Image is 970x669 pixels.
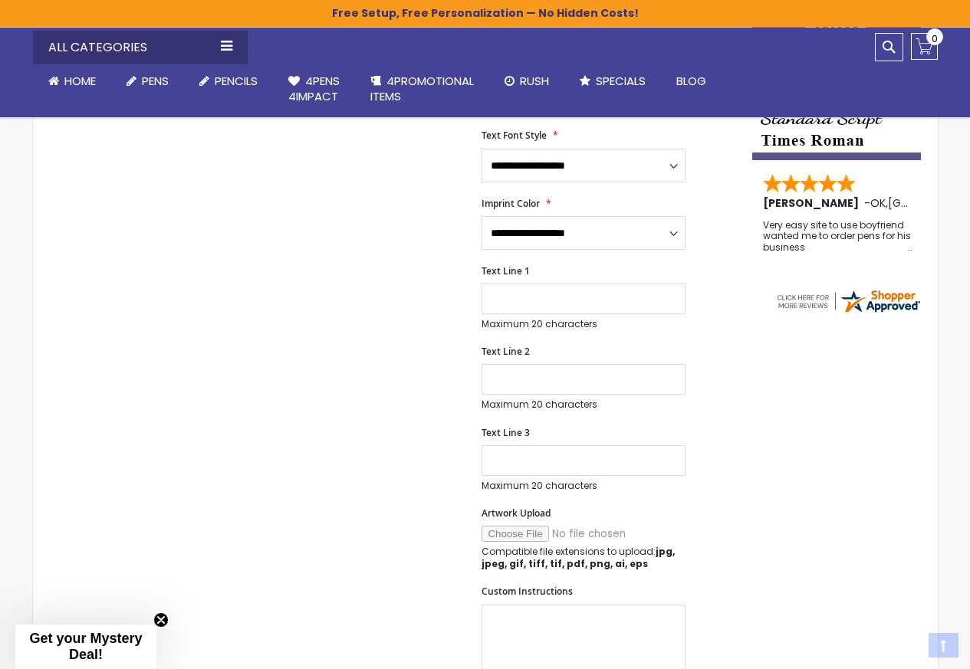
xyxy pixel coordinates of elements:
span: Artwork Upload [482,507,551,520]
a: 4Pens4impact [273,64,355,114]
span: 4PROMOTIONAL ITEMS [370,73,474,104]
span: Custom Instructions [482,585,573,598]
div: Get your Mystery Deal!Close teaser [15,625,156,669]
a: 4PROMOTIONALITEMS [355,64,489,114]
span: Text Line 2 [482,345,530,358]
a: Pens [111,64,184,98]
span: Text Line 1 [482,264,530,277]
span: Pens [142,73,169,89]
a: Home [33,64,111,98]
div: All Categories [33,31,248,64]
span: [PERSON_NAME] [763,195,864,211]
a: 0 [911,33,938,60]
span: OK [870,195,886,211]
div: Very easy site to use boyfriend wanted me to order pens for his business [763,220,912,253]
a: Specials [564,64,661,98]
img: 4pens.com widget logo [774,287,922,315]
a: Blog [661,64,722,98]
button: Close teaser [153,612,169,628]
p: Maximum 20 characters [482,318,686,330]
span: 0 [932,31,938,46]
p: Maximum 20 characters [482,480,686,492]
span: Text Line 3 [482,426,530,439]
a: Pencils [184,64,273,98]
span: Text Font Style [482,129,547,142]
a: Rush [489,64,564,98]
strong: jpg, jpeg, gif, tiff, tif, pdf, png, ai, eps [482,545,675,570]
span: Rush [520,73,549,89]
span: Home [64,73,96,89]
span: Get your Mystery Deal! [29,631,142,662]
span: 4Pens 4impact [288,73,340,104]
span: Pencils [215,73,258,89]
iframe: Google Customer Reviews [843,628,970,669]
a: 4pens.com certificate URL [774,305,922,318]
span: Blog [676,73,706,89]
span: Imprint Color [482,197,540,210]
p: Maximum 20 characters [482,398,686,411]
span: Specials [596,73,646,89]
p: Compatible file extensions to upload: [482,546,686,570]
